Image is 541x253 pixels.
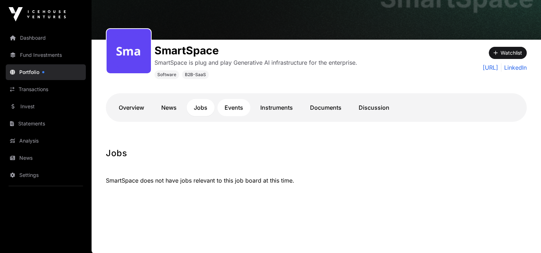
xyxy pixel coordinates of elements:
a: Invest [6,99,86,114]
iframe: Chat Widget [505,219,541,253]
button: Watchlist [489,47,527,59]
span: Software [157,72,176,78]
p: SmartSpace is plug and play Generative AI infrastructure for the enterprise. [154,58,357,67]
a: Fund Investments [6,47,86,63]
a: Analysis [6,133,86,149]
a: Discussion [351,99,397,116]
a: Instruments [253,99,300,116]
a: Documents [303,99,349,116]
a: Overview [112,99,151,116]
p: SmartSpace does not have jobs relevant to this job board at this time. [106,168,527,185]
a: Portfolio [6,64,86,80]
img: Icehouse Ventures Logo [9,7,66,21]
span: B2B-SaaS [185,72,206,78]
a: Statements [6,116,86,132]
a: News [154,99,184,116]
a: [URL] [483,63,498,72]
img: smartspace398.png [109,32,148,70]
a: Settings [6,167,86,183]
a: Jobs [187,99,215,116]
nav: Tabs [112,99,521,116]
h1: Jobs [106,148,527,159]
a: News [6,150,86,166]
a: LinkedIn [501,63,527,72]
a: Events [217,99,250,116]
a: Dashboard [6,30,86,46]
h1: SmartSpace [154,44,357,57]
a: Transactions [6,81,86,97]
